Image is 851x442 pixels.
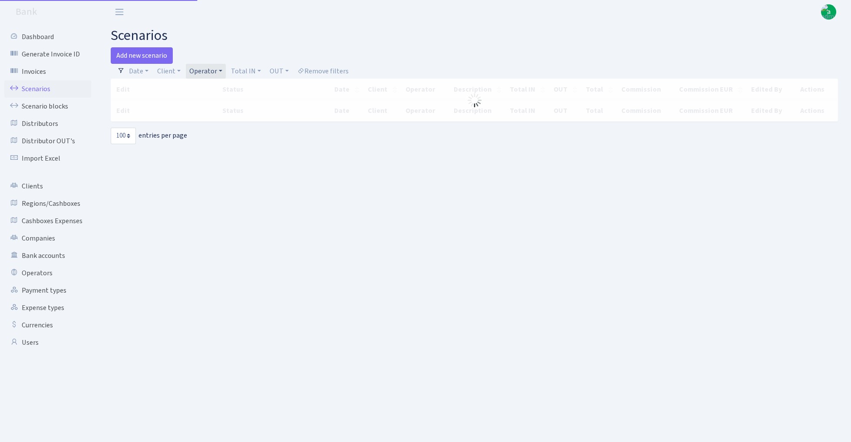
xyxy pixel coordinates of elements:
img: admin user [821,4,836,20]
a: Add new scenario [111,47,173,64]
label: entries per page [111,128,187,144]
a: Cashboxes Expenses [4,212,91,230]
a: Remove filters [294,64,352,79]
a: Dashboard [4,28,91,46]
a: Currencies [4,317,91,334]
a: Expense types [4,299,91,317]
a: Clients [4,178,91,195]
a: Date [125,64,152,79]
a: Distributors [4,115,91,132]
a: Total IN [228,64,264,79]
select: entries per page [111,128,136,144]
a: Scenarios [4,80,91,98]
button: Toggle navigation [109,5,130,19]
a: Client [154,64,184,79]
a: Regions/Cashboxes [4,195,91,212]
img: Processing... [468,93,482,107]
a: OUT [266,64,292,79]
a: Payment types [4,282,91,299]
a: Operators [4,264,91,282]
a: Generate Invoice ID [4,46,91,63]
span: scenarios [111,26,168,46]
a: a [821,4,836,20]
a: Distributor OUT's [4,132,91,150]
a: Import Excel [4,150,91,167]
a: Operator [186,64,226,79]
a: Users [4,334,91,351]
a: Bank accounts [4,247,91,264]
a: Scenario blocks [4,98,91,115]
a: Invoices [4,63,91,80]
a: Companies [4,230,91,247]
